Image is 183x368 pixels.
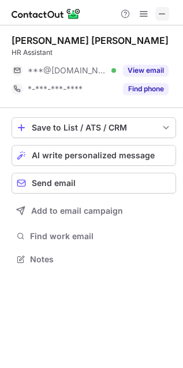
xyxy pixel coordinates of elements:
[32,179,76,188] span: Send email
[123,83,169,95] button: Reveal Button
[12,35,169,46] div: [PERSON_NAME] [PERSON_NAME]
[12,117,176,138] button: save-profile-one-click
[32,151,155,160] span: AI write personalized message
[28,65,107,76] span: ***@[DOMAIN_NAME]
[12,251,176,267] button: Notes
[12,200,176,221] button: Add to email campaign
[12,47,176,58] div: HR Assistant
[32,123,156,132] div: Save to List / ATS / CRM
[12,173,176,194] button: Send email
[12,228,176,244] button: Find work email
[31,206,123,215] span: Add to email campaign
[123,65,169,76] button: Reveal Button
[30,254,171,265] span: Notes
[12,145,176,166] button: AI write personalized message
[12,7,81,21] img: ContactOut v5.3.10
[30,231,171,241] span: Find work email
